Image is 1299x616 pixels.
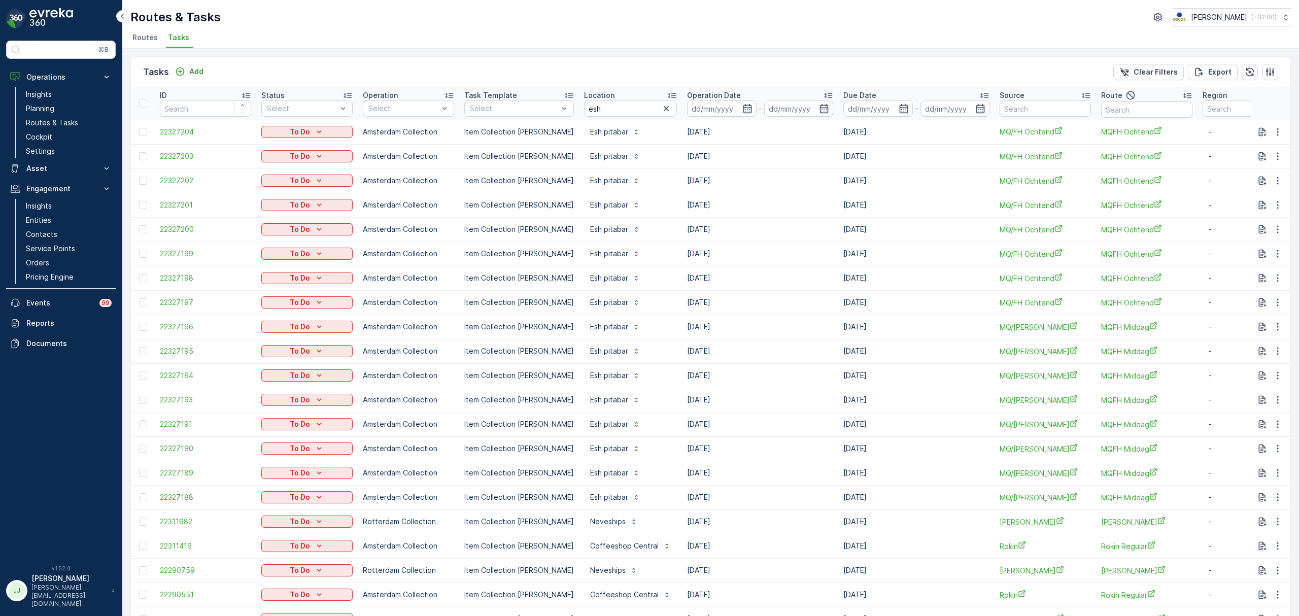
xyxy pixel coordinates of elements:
[160,517,251,527] a: 22311682
[682,534,838,558] td: [DATE]
[590,249,628,259] p: Esh pitabar
[590,346,628,356] p: Esh pitabar
[590,127,628,137] p: Esh pitabar
[838,193,995,217] td: [DATE]
[1000,395,1091,405] span: MQ/[PERSON_NAME]
[1000,151,1091,162] a: MQ/FH Ochtend
[22,101,116,116] a: Planning
[139,128,147,136] div: Toggle Row Selected
[26,338,112,349] p: Documents
[590,297,628,307] p: Esh pitabar
[1188,64,1238,80] button: Export
[590,322,628,332] p: Esh pitabar
[290,273,310,283] p: To Do
[584,440,646,457] button: Esh pitabar
[838,339,995,363] td: [DATE]
[838,558,995,583] td: [DATE]
[682,242,838,266] td: [DATE]
[682,339,838,363] td: [DATE]
[261,369,353,382] button: To Do
[590,517,626,527] p: Neveships
[290,395,310,405] p: To Do
[838,363,995,388] td: [DATE]
[590,443,628,454] p: Esh pitabar
[139,177,147,185] div: Toggle Row Selected
[838,144,995,168] td: [DATE]
[1101,565,1192,576] span: [PERSON_NAME]
[682,558,838,583] td: [DATE]
[838,461,995,485] td: [DATE]
[838,266,995,290] td: [DATE]
[590,200,628,210] p: Esh pitabar
[1000,249,1091,259] span: MQ/FH Ochtend
[160,224,251,234] a: 22327200
[590,492,628,502] p: Esh pitabar
[838,315,995,339] td: [DATE]
[1101,517,1192,527] a: KD Middag
[261,321,353,333] button: To Do
[22,87,116,101] a: Insights
[139,250,147,258] div: Toggle Row Selected
[26,72,95,82] p: Operations
[584,392,646,408] button: Esh pitabar
[160,322,251,332] a: 22327196
[26,118,78,128] p: Routes & Tasks
[1000,541,1091,552] a: Rokin
[590,468,628,478] p: Esh pitabar
[160,151,251,161] span: 22327203
[1101,395,1192,405] span: MQFH Middag
[160,541,251,551] span: 22311416
[22,270,116,284] a: Pricing Engine
[1000,517,1091,527] span: [PERSON_NAME]
[6,67,116,87] button: Operations
[261,564,353,576] button: To Do
[838,388,995,412] td: [DATE]
[290,224,310,234] p: To Do
[682,193,838,217] td: [DATE]
[1101,176,1192,186] a: MQFH Ochtend
[1000,517,1091,527] a: KD Middag
[584,197,646,213] button: Esh pitabar
[584,538,677,554] button: Coffeeshop Central
[261,418,353,430] button: To Do
[838,485,995,509] td: [DATE]
[1000,200,1091,211] a: MQ/FH Ochtend
[1191,12,1247,22] p: [PERSON_NAME]
[160,200,251,210] a: 22327201
[838,534,995,558] td: [DATE]
[584,514,644,530] button: Neveships
[838,242,995,266] td: [DATE]
[160,468,251,478] span: 22327189
[590,419,628,429] p: Esh pitabar
[584,367,646,384] button: Esh pitabar
[1101,443,1192,454] a: MQFH Middag
[682,461,838,485] td: [DATE]
[1000,297,1091,308] a: MQ/FH Ochtend
[189,66,203,77] p: Add
[838,290,995,315] td: [DATE]
[1000,443,1091,454] span: MQ/[PERSON_NAME]
[139,371,147,380] div: Toggle Row Selected
[160,176,251,186] span: 22327202
[139,420,147,428] div: Toggle Row Selected
[584,319,646,335] button: Esh pitabar
[160,297,251,307] a: 22327197
[171,65,208,78] button: Add
[1101,224,1192,235] a: MQFH Ochtend
[139,542,147,550] div: Toggle Row Selected
[1101,322,1192,332] a: MQFH Middag
[290,370,310,381] p: To Do
[22,256,116,270] a: Orders
[290,346,310,356] p: To Do
[590,370,628,381] p: Esh pitabar
[6,313,116,333] a: Reports
[682,388,838,412] td: [DATE]
[261,467,353,479] button: To Do
[160,273,251,283] span: 22327198
[1101,541,1192,552] a: Rokin Regular
[1101,200,1192,211] span: MQFH Ochtend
